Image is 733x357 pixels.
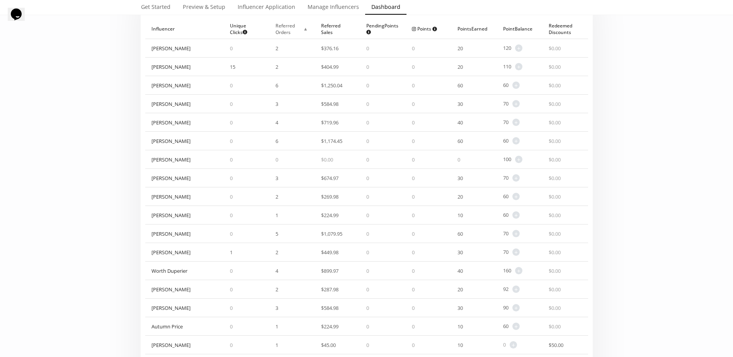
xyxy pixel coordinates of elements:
span: + [512,193,520,200]
span: 0 [366,175,369,182]
span: $ 899.97 [321,267,338,274]
div: [PERSON_NAME] [151,138,190,144]
span: + [512,137,520,144]
span: 0 [230,342,233,348]
div: [PERSON_NAME] [151,193,190,200]
span: 0 [366,100,369,107]
span: 0 [412,212,415,219]
span: $ 224.99 [321,212,338,219]
span: 60 [503,193,509,200]
span: 0 [366,45,369,52]
span: 1 [276,323,278,330]
span: 70 [503,174,509,182]
span: + [512,82,520,89]
span: 2 [276,286,278,293]
span: 30 [457,100,463,107]
span: 20 [457,286,463,293]
span: 0 [230,230,233,237]
span: 0 [412,175,415,182]
span: 1 [276,212,278,219]
span: 0 [230,304,233,311]
span: 40 [457,119,463,126]
span: 2 [276,249,278,256]
div: [PERSON_NAME] [151,175,190,182]
span: ▲ [303,25,309,33]
span: $ 584.98 [321,100,338,107]
span: 60 [457,82,463,89]
span: Unique Clicks [230,22,257,36]
span: 92 [503,286,509,293]
span: $ 1,250.04 [321,82,342,89]
span: $ 0.00 [321,156,333,163]
span: 0 [366,267,369,274]
span: 6 [276,138,278,144]
span: 3 [276,100,278,107]
span: 0 [412,342,415,348]
span: Pending Points [366,22,398,36]
span: 0 [366,323,369,330]
span: $ 0.00 [549,249,561,256]
span: 0 [230,175,233,182]
span: 0 [366,138,369,144]
div: [PERSON_NAME] [151,82,190,89]
span: 30 [457,175,463,182]
span: $ 1,174.45 [321,138,342,144]
span: 10 [457,323,463,330]
span: 0 [412,267,415,274]
div: [PERSON_NAME] [151,63,190,70]
span: 30 [457,304,463,311]
span: 5 [276,230,278,237]
span: + [512,230,520,237]
span: + [510,341,517,348]
span: 110 [503,63,511,70]
span: 0 [412,304,415,311]
span: 0 [276,156,278,163]
div: [PERSON_NAME] [151,304,190,311]
span: $ 0.00 [549,156,561,163]
span: $ 1,079.95 [321,230,342,237]
span: 60 [457,230,463,237]
div: [PERSON_NAME] [151,45,190,52]
span: 0 [366,63,369,70]
div: [PERSON_NAME] [151,100,190,107]
span: $ 0.00 [549,193,561,200]
span: 3 [276,304,278,311]
span: 0 [366,156,369,163]
span: 6 [276,82,278,89]
span: 100 [503,156,511,163]
span: 1 [230,249,233,256]
span: + [515,267,522,274]
iframe: chat widget [8,8,32,31]
div: [PERSON_NAME] [151,286,190,293]
span: 0 [412,138,415,144]
span: 20 [457,45,463,52]
div: Points Earned [457,19,491,39]
span: $ 0.00 [549,119,561,126]
span: 10 [457,342,463,348]
span: $ 50.00 [549,342,563,348]
span: $ 287.98 [321,286,338,293]
span: 0 [457,156,460,163]
span: $ 376.16 [321,45,338,52]
span: 30 [457,249,463,256]
span: 0 [412,193,415,200]
span: $ 719.96 [321,119,338,126]
span: 20 [457,63,463,70]
span: 20 [457,193,463,200]
span: + [512,304,520,311]
span: 0 [412,249,415,256]
span: $ 0.00 [549,304,561,311]
span: 2 [276,63,278,70]
span: 0 [366,193,369,200]
span: 3 [276,175,278,182]
span: 0 [230,193,233,200]
span: 0 [230,156,233,163]
span: 4 [276,119,278,126]
div: Autumn Price [151,323,183,330]
span: 0 [230,138,233,144]
span: 4 [276,267,278,274]
span: 10 [457,212,463,219]
span: 60 [503,137,509,144]
div: Referred Orders [276,19,309,39]
span: + [512,174,520,182]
